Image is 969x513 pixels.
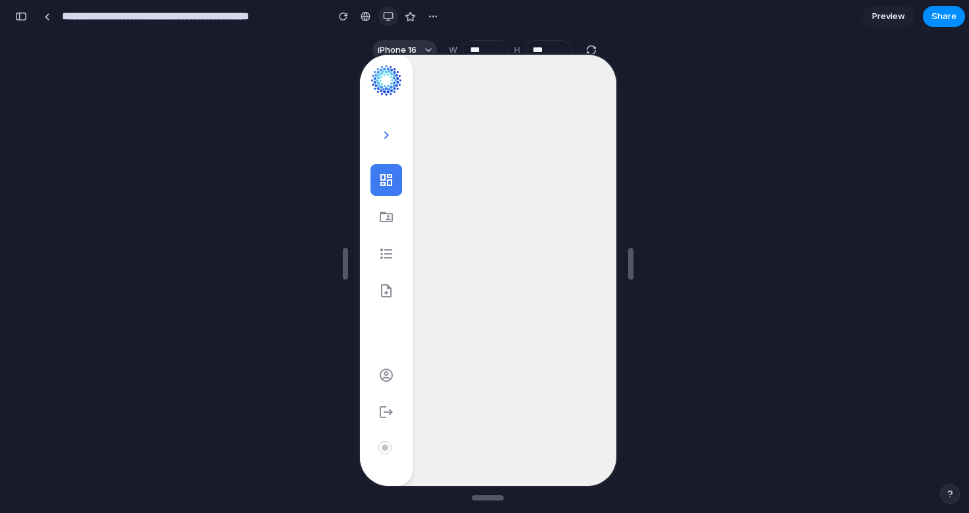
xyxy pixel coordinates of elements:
[931,10,956,23] span: Share
[923,6,965,27] button: Share
[862,6,915,27] a: Preview
[11,11,42,44] img: Open Health Logo
[372,40,437,60] button: iPhone 16
[872,10,905,23] span: Preview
